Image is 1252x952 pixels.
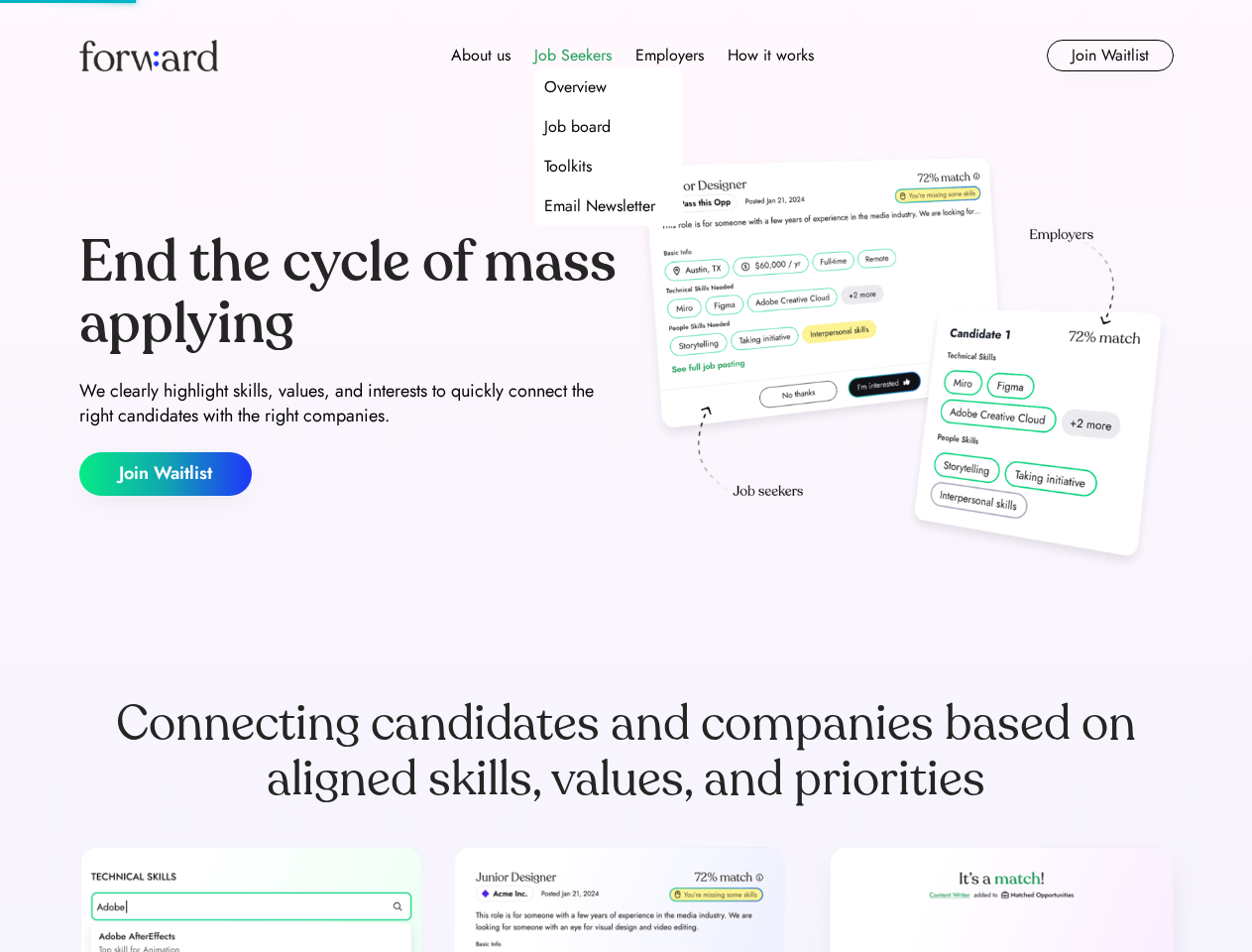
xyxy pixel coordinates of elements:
[534,44,612,67] div: Job Seekers
[728,44,814,67] div: How it works
[544,155,592,178] div: Toolkits
[1047,40,1174,71] button: Join Waitlist
[544,75,607,99] div: Overview
[451,44,511,67] div: About us
[634,151,1174,577] img: hero-image.png
[79,379,619,428] div: We clearly highlight skills, values, and interests to quickly connect the right candidates with t...
[544,115,611,139] div: Job board
[79,452,252,496] button: Join Waitlist
[79,696,1174,807] div: Connecting candidates and companies based on aligned skills, values, and priorities
[79,232,619,354] div: End the cycle of mass applying
[544,194,655,218] div: Email Newsletter
[79,40,218,71] img: Forward logo
[635,44,704,67] div: Employers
